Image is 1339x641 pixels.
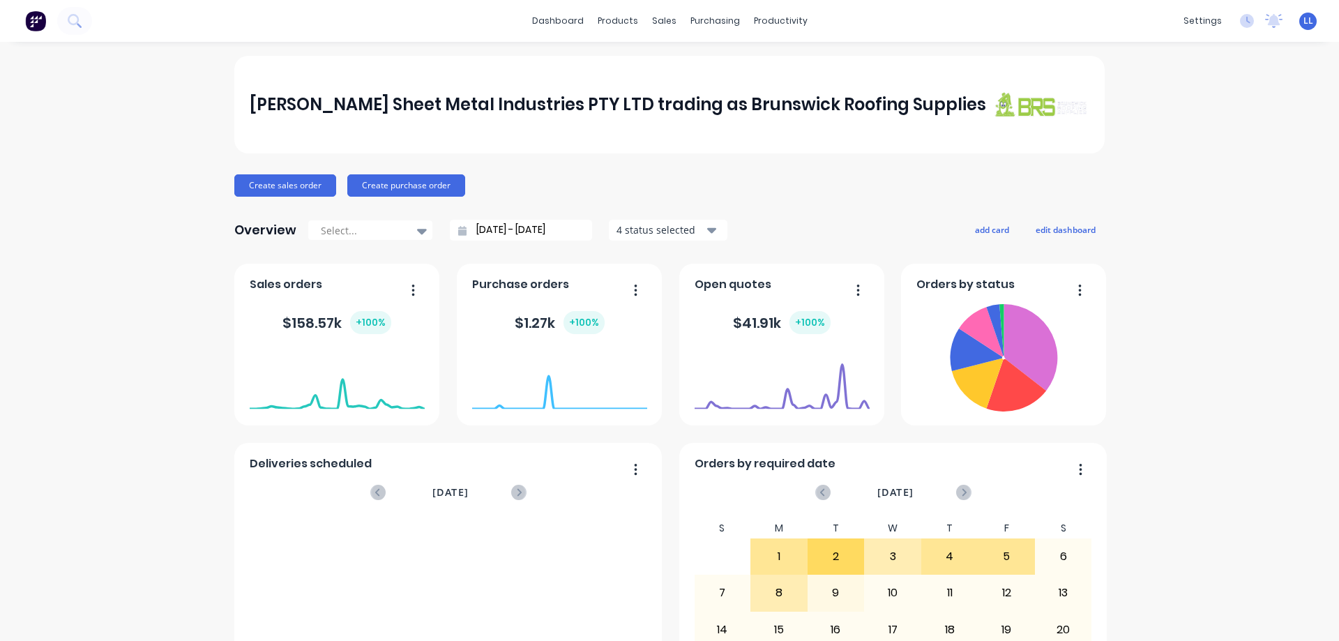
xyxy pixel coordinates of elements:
[1177,10,1229,31] div: settings
[234,174,336,197] button: Create sales order
[747,10,815,31] div: productivity
[922,575,978,610] div: 11
[250,455,372,472] span: Deliveries scheduled
[609,220,727,241] button: 4 status selected
[683,10,747,31] div: purchasing
[978,518,1035,538] div: F
[695,276,771,293] span: Open quotes
[966,220,1018,239] button: add card
[645,10,683,31] div: sales
[789,311,831,334] div: + 100 %
[808,575,864,610] div: 9
[472,276,569,293] span: Purchase orders
[751,575,807,610] div: 8
[864,518,921,538] div: W
[922,539,978,574] div: 4
[1036,575,1091,610] div: 13
[250,91,986,119] div: [PERSON_NAME] Sheet Metal Industries PTY LTD trading as Brunswick Roofing Supplies
[1035,518,1092,538] div: S
[865,539,921,574] div: 3
[616,223,704,237] div: 4 status selected
[234,216,296,244] div: Overview
[808,518,865,538] div: T
[1303,15,1313,27] span: LL
[751,539,807,574] div: 1
[865,575,921,610] div: 10
[347,174,465,197] button: Create purchase order
[750,518,808,538] div: M
[992,91,1089,117] img: J A Sheet Metal Industries PTY LTD trading as Brunswick Roofing Supplies
[921,518,978,538] div: T
[733,311,831,334] div: $ 41.91k
[515,311,605,334] div: $ 1.27k
[694,518,751,538] div: S
[978,539,1034,574] div: 5
[1036,539,1091,574] div: 6
[25,10,46,31] img: Factory
[525,10,591,31] a: dashboard
[282,311,391,334] div: $ 158.57k
[563,311,605,334] div: + 100 %
[432,485,469,500] span: [DATE]
[1027,220,1105,239] button: edit dashboard
[350,311,391,334] div: + 100 %
[808,539,864,574] div: 2
[978,575,1034,610] div: 12
[877,485,914,500] span: [DATE]
[916,276,1015,293] span: Orders by status
[695,575,750,610] div: 7
[250,276,322,293] span: Sales orders
[591,10,645,31] div: products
